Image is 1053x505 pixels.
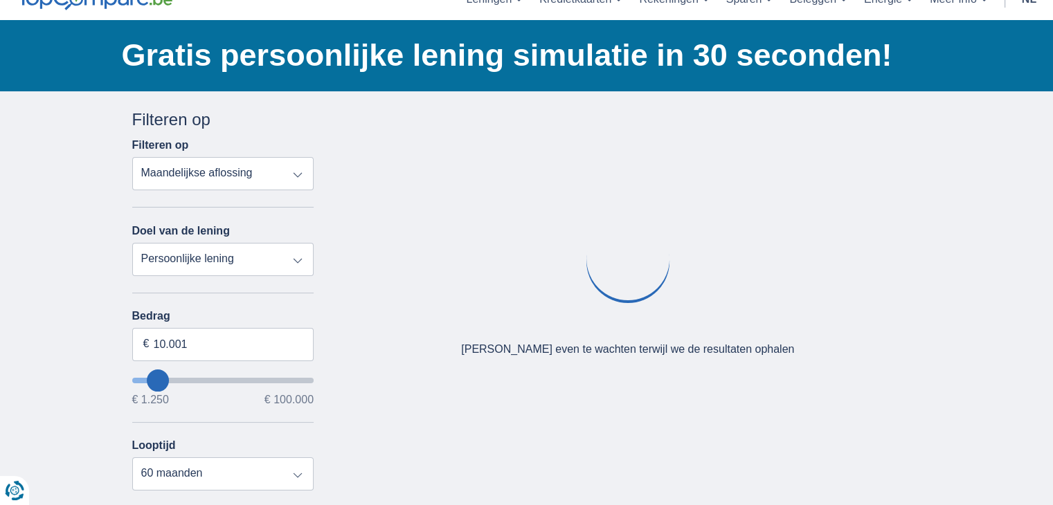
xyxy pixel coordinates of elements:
label: Looptijd [132,439,176,452]
div: Filteren op [132,108,314,131]
span: € [143,336,150,352]
label: Filteren op [132,139,189,151]
span: € 1.250 [132,394,169,405]
div: [PERSON_NAME] even te wachten terwijl we de resultaten ophalen [461,342,794,358]
label: Bedrag [132,310,314,322]
input: wantToBorrow [132,378,314,383]
span: € 100.000 [264,394,314,405]
h1: Gratis persoonlijke lening simulatie in 30 seconden! [122,34,921,77]
label: Doel van de lening [132,225,230,237]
